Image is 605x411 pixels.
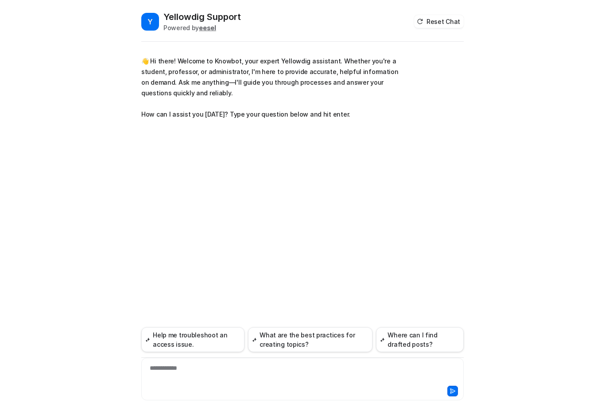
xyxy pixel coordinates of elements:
h2: Yellowdig Support [163,11,241,23]
button: What are the best practices for creating topics? [248,327,372,352]
div: Powered by [163,23,241,32]
button: Reset Chat [414,15,464,28]
p: 👋 Hi there! Welcome to Knowbot, your expert Yellowdig assistant. Whether you're a student, profes... [141,56,400,120]
button: Where can I find drafted posts? [376,327,464,352]
b: eesel [199,24,216,31]
button: Help me troubleshoot an access issue. [141,327,244,352]
span: Y [141,13,159,31]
